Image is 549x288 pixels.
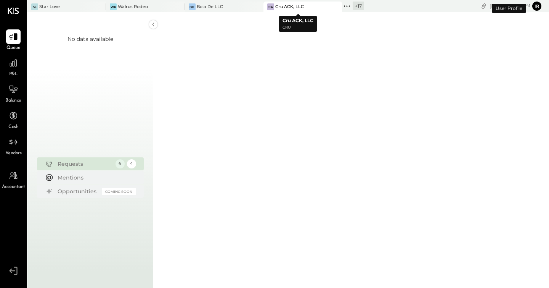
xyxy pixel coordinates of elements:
div: Cru ACK, LLC [275,4,304,10]
div: Mentions [58,174,132,181]
div: 6 [116,159,125,168]
div: No data available [67,35,113,43]
span: Cash [8,124,18,131]
div: Walrus Rodeo [118,4,148,10]
div: BD [189,3,196,10]
div: CA [267,3,274,10]
span: 3 : 14 [507,2,523,10]
div: copy link [480,2,488,10]
a: Vendors [0,135,26,157]
div: User Profile [492,4,526,13]
b: Cru ACK, LLC [283,18,313,23]
div: Boia De LLC [197,4,223,10]
a: Cash [0,108,26,131]
div: SL [31,3,38,10]
span: Balance [5,97,21,104]
span: P&L [9,71,18,78]
div: WR [110,3,117,10]
div: [DATE] [490,2,530,10]
p: Cru [283,24,313,31]
div: Coming Soon [102,188,136,195]
a: P&L [0,56,26,78]
div: 4 [127,159,136,168]
a: Accountant [0,168,26,191]
a: Balance [0,82,26,104]
div: + 17 [353,2,364,10]
span: pm [524,3,530,8]
div: Opportunities [58,188,98,195]
span: Vendors [5,150,22,157]
span: Accountant [2,184,25,191]
a: Queue [0,29,26,52]
button: Ir [532,2,541,11]
div: Star Love [39,4,60,10]
div: Requests [58,160,112,168]
span: Queue [6,45,21,52]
